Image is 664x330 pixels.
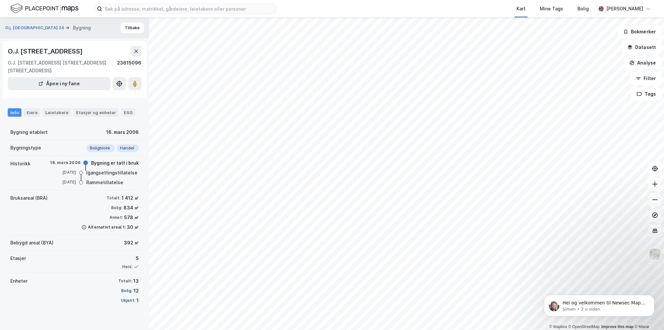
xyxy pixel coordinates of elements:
div: Bolig: [121,288,132,293]
div: Heis: [122,264,132,269]
div: [DATE] [50,179,76,185]
img: logo.f888ab2527a4732fd821a326f86c7f29.svg [10,3,78,14]
div: 1 412 ㎡ [122,194,139,202]
img: Z [649,248,661,260]
button: O.j. [GEOGRAPHIC_DATA] 24 [5,25,65,31]
button: Åpne i ny fane [8,77,110,90]
div: Rammetillatelse [86,179,123,186]
div: 16. mars 2006 [50,160,80,166]
div: Kart [516,5,526,13]
div: Mine Tags [540,5,563,13]
div: O.J. [STREET_ADDRESS] [8,46,84,56]
div: Annet: [110,215,123,220]
button: Tilbake [121,23,144,33]
div: Bygning etablert [10,128,48,136]
div: Bygning [73,24,91,32]
div: Historikk [10,160,30,168]
button: Datasett [622,41,661,54]
div: Bebygd areal (BYA) [10,239,53,247]
div: Etasjer [10,254,26,262]
div: Enheter [10,277,28,285]
div: Bolig: [111,205,122,210]
button: Bokmerker [618,25,661,38]
div: Igangsettingstillatelse [86,169,137,177]
button: Tags [631,88,661,100]
div: Etasjer og enheter [76,110,116,115]
div: O.J. [STREET_ADDRESS] [STREET_ADDRESS] [STREET_ADDRESS] [8,59,117,75]
button: Filter [630,72,661,85]
div: [DATE] [50,170,76,175]
div: Bolig [577,5,589,13]
div: Info [8,108,21,117]
div: 1 [136,297,139,304]
div: 30 ㎡ [127,223,139,231]
button: Analyse [624,56,661,69]
div: Totalt: [118,278,132,284]
div: 5 [122,254,139,262]
div: Leietakere [43,108,71,117]
div: Bygning er tatt i bruk [91,159,139,167]
div: [PERSON_NAME] [606,5,643,13]
div: Bygningstype [10,144,41,152]
input: Søk på adresse, matrikkel, gårdeiere, leietakere eller personer [102,4,275,14]
div: Totalt: [107,195,120,201]
div: Alternativt areal 1: [88,225,125,230]
div: Bruksareal (BRA) [10,194,48,202]
div: ESG [121,108,135,117]
div: 392 ㎡ [124,239,139,247]
div: 578 ㎡ [124,214,139,221]
div: 834 ㎡ [124,204,139,212]
div: 16. mars 2006 [106,128,139,136]
div: 23615096 [117,59,141,75]
iframe: Intercom notifications melding [534,281,664,327]
a: Improve this map [601,324,634,329]
div: Ukjent: [121,298,135,303]
a: OpenStreetMap [568,324,600,329]
div: 12 [134,287,139,295]
div: Eiere [24,108,40,117]
a: Mapbox [549,324,567,329]
div: 13 [133,277,139,285]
